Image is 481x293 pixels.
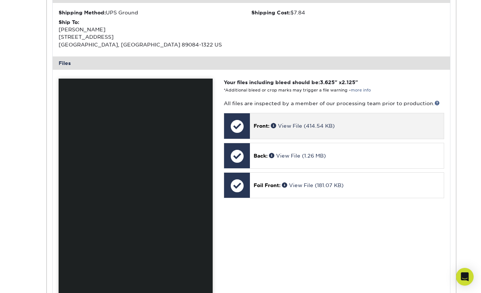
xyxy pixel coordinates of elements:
[2,270,63,290] iframe: Google Customer Reviews
[456,268,474,286] div: Open Intercom Messenger
[224,88,371,93] small: *Additional bleed or crop marks may trigger a file warning –
[342,79,355,85] span: 2.125
[254,153,268,159] span: Back:
[224,79,358,85] strong: Your files including bleed should be: " x "
[59,18,251,49] div: [PERSON_NAME] [STREET_ADDRESS] [GEOGRAPHIC_DATA], [GEOGRAPHIC_DATA] 89084-1322 US
[251,9,444,16] div: $7.84
[254,182,280,188] span: Foil Front:
[59,19,79,25] strong: Ship To:
[224,100,444,107] p: All files are inspected by a member of our processing team prior to production.
[282,182,344,188] a: View File (181.07 KB)
[254,123,269,129] span: Front:
[59,9,251,16] div: UPS Ground
[269,153,326,159] a: View File (1.26 MB)
[53,56,450,70] div: Files
[320,79,335,85] span: 3.625
[351,88,371,93] a: more info
[251,10,290,15] strong: Shipping Cost:
[271,123,335,129] a: View File (414.54 KB)
[59,10,106,15] strong: Shipping Method:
